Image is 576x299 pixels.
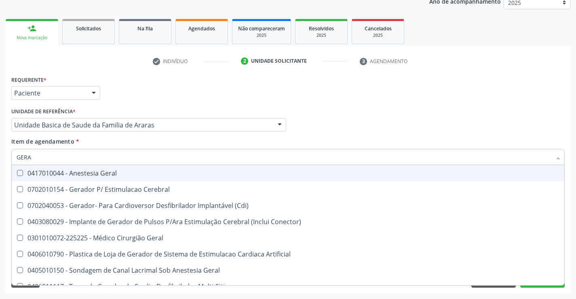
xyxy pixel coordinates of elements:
[14,89,84,97] span: Paciente
[17,218,559,225] div: 0403080029 - Implante de Gerador de Pulsos P/Ara Estimulação Cerebral (Inclui Conector)
[17,267,559,274] div: 0405010150 - Sondagem de Canal Lacrimal Sob Anestesia Geral
[17,251,559,257] div: 0406010790 - Plastica de Loja de Gerador de Sistema de Estimulacao Cardiaca Artificial
[137,25,153,32] span: Na fila
[188,25,215,32] span: Agendados
[238,32,285,38] div: 2025
[17,170,559,176] div: 0417010044 - Anestesia Geral
[358,32,398,38] div: 2025
[14,121,270,129] span: Unidade Basica de Saude da Familia de Araras
[17,235,559,241] div: 0301010072-225225 - Médico Cirurgião Geral
[241,57,248,65] div: 2
[238,25,285,32] span: Não compareceram
[309,25,334,32] span: Resolvidos
[11,138,74,145] span: Item de agendamento
[17,202,559,209] div: 0702040053 - Gerador- Para Cardioversor Desfibrilador Implantável (Cdi)
[11,74,46,86] label: Requerente
[17,186,559,193] div: 0702010154 - Gerador P/ Estimulacao Cerebral
[27,24,36,33] div: person_add
[11,106,76,118] label: Unidade de referência
[11,35,53,41] div: Nova marcação
[251,57,307,65] div: Unidade solicitante
[17,283,559,290] div: 0406011117 - Troca de Gerador de Cardio-Desfibrilador Multi-Sitio
[365,25,392,32] span: Cancelados
[76,25,101,32] span: Solicitados
[17,149,551,165] input: Buscar por procedimentos
[301,32,342,38] div: 2025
